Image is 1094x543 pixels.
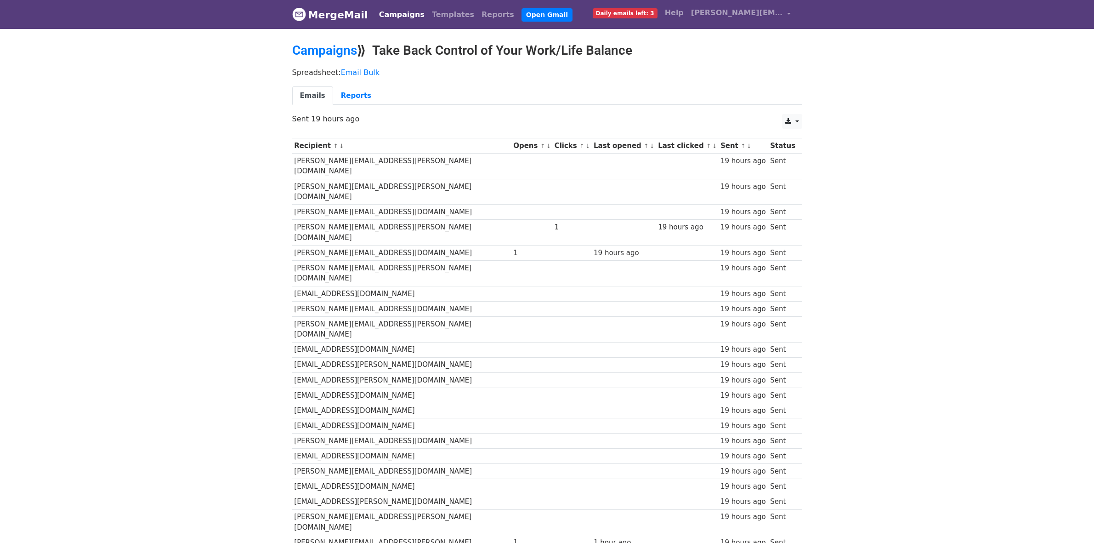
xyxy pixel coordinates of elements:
div: 19 hours ago [720,421,766,431]
div: 19 hours ago [720,289,766,299]
td: [PERSON_NAME][EMAIL_ADDRESS][PERSON_NAME][DOMAIN_NAME] [292,220,511,246]
div: 19 hours ago [720,375,766,386]
div: 19 hours ago [720,466,766,477]
td: [EMAIL_ADDRESS][DOMAIN_NAME] [292,449,511,464]
div: 19 hours ago [720,451,766,462]
p: Spreadsheet: [292,68,802,77]
td: Sent [768,479,797,494]
a: MergeMail [292,5,368,24]
td: Sent [768,205,797,220]
div: 19 hours ago [720,263,766,274]
a: ↑ [741,143,746,149]
td: Sent [768,509,797,535]
a: Campaigns [375,6,428,24]
td: Sent [768,261,797,286]
a: ↓ [585,143,590,149]
td: [EMAIL_ADDRESS][DOMAIN_NAME] [292,479,511,494]
td: [EMAIL_ADDRESS][PERSON_NAME][DOMAIN_NAME] [292,357,511,372]
a: ↑ [706,143,711,149]
th: Sent [718,138,768,154]
div: 1 [555,222,590,233]
a: Emails [292,86,333,105]
p: Sent 19 hours ago [292,114,802,124]
div: 19 hours ago [720,360,766,370]
td: [PERSON_NAME][EMAIL_ADDRESS][DOMAIN_NAME] [292,301,511,316]
td: Sent [768,301,797,316]
td: [PERSON_NAME][EMAIL_ADDRESS][PERSON_NAME][DOMAIN_NAME] [292,261,511,286]
th: Recipient [292,138,511,154]
td: Sent [768,449,797,464]
div: 19 hours ago [658,222,716,233]
a: ↓ [546,143,551,149]
td: Sent [768,342,797,357]
a: Daily emails left: 3 [589,4,661,22]
td: [EMAIL_ADDRESS][DOMAIN_NAME] [292,403,511,418]
th: Last clicked [656,138,718,154]
a: ↑ [579,143,584,149]
a: [PERSON_NAME][EMAIL_ADDRESS][PERSON_NAME] [687,4,795,25]
div: 19 hours ago [720,222,766,233]
td: [EMAIL_ADDRESS][DOMAIN_NAME] [292,342,511,357]
td: Sent [768,246,797,261]
th: Clicks [552,138,591,154]
a: Campaigns [292,43,357,58]
td: Sent [768,179,797,205]
span: Daily emails left: 3 [593,8,658,18]
td: [PERSON_NAME][EMAIL_ADDRESS][PERSON_NAME][DOMAIN_NAME] [292,179,511,205]
td: [EMAIL_ADDRESS][DOMAIN_NAME] [292,388,511,403]
td: [PERSON_NAME][EMAIL_ADDRESS][DOMAIN_NAME] [292,434,511,449]
a: Open Gmail [521,8,573,22]
a: ↓ [650,143,655,149]
a: ↓ [712,143,717,149]
div: 19 hours ago [720,481,766,492]
td: [PERSON_NAME][EMAIL_ADDRESS][DOMAIN_NAME] [292,205,511,220]
td: [PERSON_NAME][EMAIL_ADDRESS][DOMAIN_NAME] [292,246,511,261]
div: 19 hours ago [720,436,766,446]
td: Sent [768,464,797,479]
a: ↓ [339,143,344,149]
td: Sent [768,154,797,179]
td: Sent [768,388,797,403]
div: 19 hours ago [594,248,653,258]
td: [EMAIL_ADDRESS][DOMAIN_NAME] [292,286,511,301]
a: ↑ [644,143,649,149]
td: [PERSON_NAME][EMAIL_ADDRESS][PERSON_NAME][DOMAIN_NAME] [292,154,511,179]
div: 19 hours ago [720,406,766,416]
div: 19 hours ago [720,182,766,192]
div: 19 hours ago [720,207,766,217]
td: Sent [768,286,797,301]
td: Sent [768,403,797,418]
td: Sent [768,316,797,342]
a: ↓ [747,143,752,149]
th: Status [768,138,797,154]
div: 19 hours ago [720,390,766,401]
a: Reports [333,86,379,105]
div: 1 [513,248,550,258]
span: [PERSON_NAME][EMAIL_ADDRESS][PERSON_NAME] [691,7,783,18]
td: Sent [768,372,797,388]
td: [EMAIL_ADDRESS][PERSON_NAME][DOMAIN_NAME] [292,372,511,388]
td: [PERSON_NAME][EMAIL_ADDRESS][DOMAIN_NAME] [292,464,511,479]
h2: ⟫ Take Back Control of Your Work/Life Balance [292,43,802,58]
a: ↑ [333,143,338,149]
th: Last opened [591,138,656,154]
th: Opens [511,138,552,154]
td: Sent [768,434,797,449]
td: Sent [768,418,797,434]
a: Templates [428,6,478,24]
td: Sent [768,494,797,509]
td: [PERSON_NAME][EMAIL_ADDRESS][PERSON_NAME][DOMAIN_NAME] [292,509,511,535]
td: Sent [768,220,797,246]
td: [PERSON_NAME][EMAIL_ADDRESS][PERSON_NAME][DOMAIN_NAME] [292,316,511,342]
td: [EMAIL_ADDRESS][PERSON_NAME][DOMAIN_NAME] [292,494,511,509]
div: 19 hours ago [720,512,766,522]
td: [EMAIL_ADDRESS][DOMAIN_NAME] [292,418,511,434]
a: Email Bulk [341,68,380,77]
img: MergeMail logo [292,7,306,21]
div: 19 hours ago [720,344,766,355]
a: Help [661,4,687,22]
div: 19 hours ago [720,248,766,258]
div: 19 hours ago [720,156,766,166]
div: 19 hours ago [720,497,766,507]
td: Sent [768,357,797,372]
